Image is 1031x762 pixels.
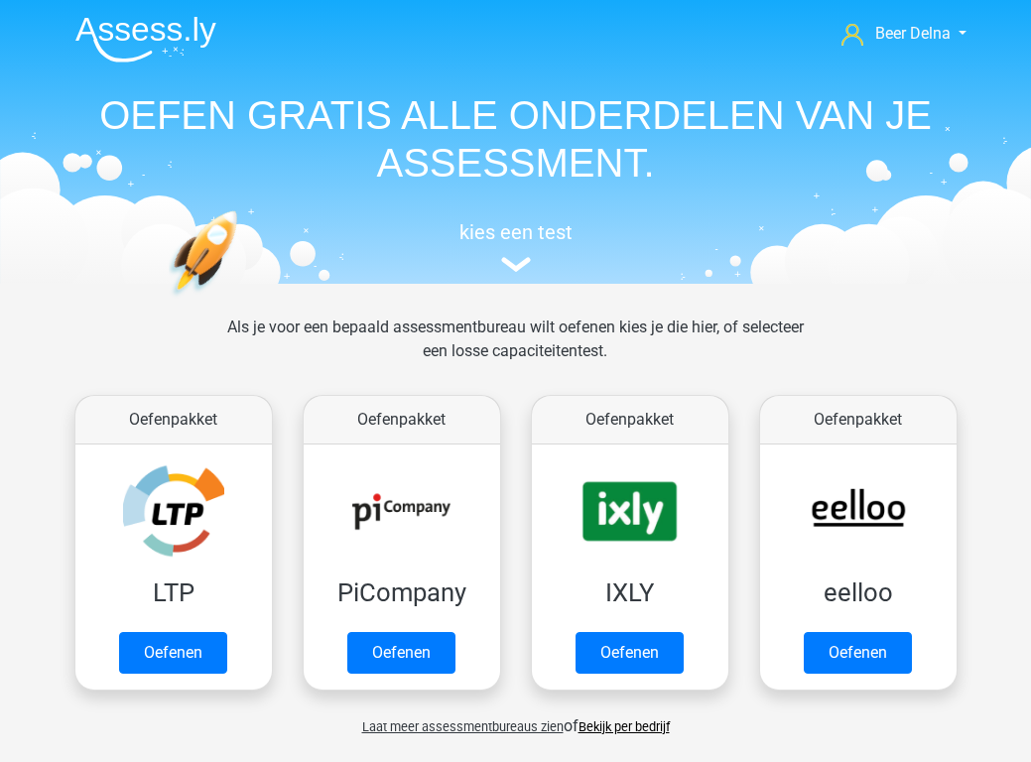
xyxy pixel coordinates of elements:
a: Oefenen [804,632,912,674]
img: oefenen [169,210,315,390]
span: Laat meer assessmentbureaus zien [362,719,564,734]
a: Bekijk per bedrijf [579,719,670,734]
img: assessment [501,257,531,272]
a: Beer Delna [834,22,972,46]
span: Beer Delna [875,24,951,43]
a: Oefenen [119,632,227,674]
div: Als je voor een bepaald assessmentbureau wilt oefenen kies je die hier, of selecteer een losse ca... [211,316,820,387]
img: Assessly [75,16,216,63]
h5: kies een test [60,220,972,244]
a: Oefenen [576,632,684,674]
a: Oefenen [347,632,455,674]
h1: OEFEN GRATIS ALLE ONDERDELEN VAN JE ASSESSMENT. [60,91,972,187]
div: of [60,698,972,738]
a: kies een test [60,220,972,273]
